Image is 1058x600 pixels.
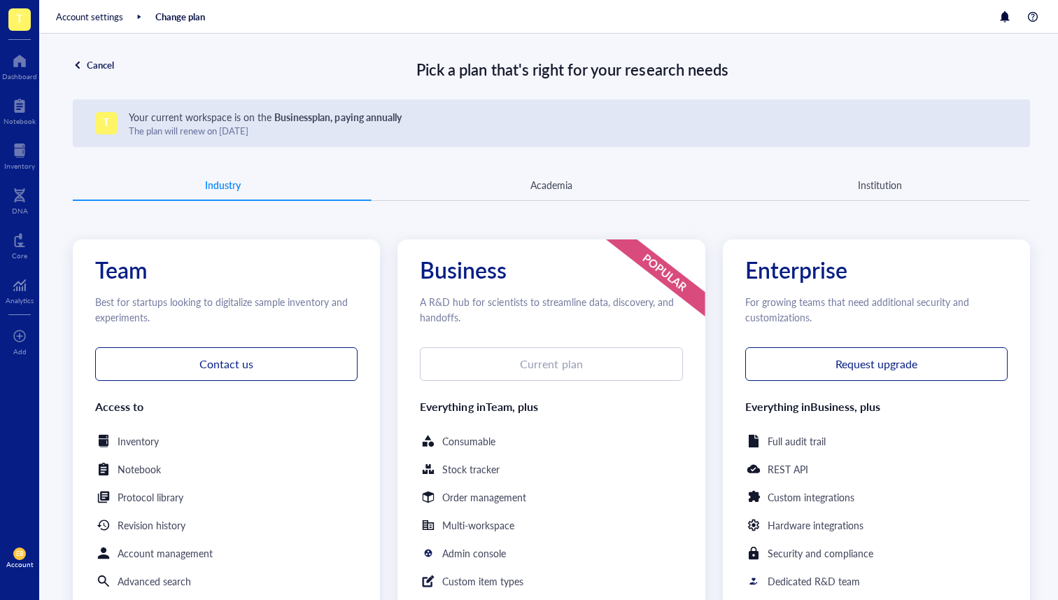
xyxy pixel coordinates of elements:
[3,117,36,125] div: Notebook
[155,11,205,23] div: Change plan
[768,545,873,561] div: Security and compliance
[118,573,191,589] div: Advanced search
[4,139,35,170] a: Inventory
[199,358,253,370] span: Contact us
[6,296,34,305] div: Analytics
[12,251,27,260] div: Core
[12,207,28,215] div: DNA
[745,294,1008,325] div: For growing teams that need additional security and customizations.
[118,433,159,449] div: Inventory
[73,59,115,71] a: Cancel
[420,294,682,325] div: A R&D hub for scientists to streamline data, discovery, and handoffs.
[56,11,123,23] a: Account settings
[442,461,500,477] div: Stock tracker
[3,95,36,125] a: Notebook
[95,398,358,416] div: Access to
[4,162,35,170] div: Inventory
[205,177,241,193] div: Industry
[745,398,1008,416] div: Everything in , plus
[835,358,917,370] span: Request upgrade
[442,545,506,561] div: Admin console
[486,398,512,414] b: Team
[768,517,863,533] div: Hardware integrations
[87,59,114,71] div: Cancel
[768,489,854,505] div: Custom integrations
[129,125,402,137] div: The plan will renew on [DATE]
[2,72,37,81] div: Dashboard
[858,177,902,193] div: Institution
[95,262,358,277] div: Team
[118,545,213,561] div: Account management
[768,461,808,477] div: REST API
[606,239,705,316] img: Popular banner
[745,262,1008,277] div: Enterprise
[745,347,1008,381] button: Request upgrade
[420,262,682,277] div: Business
[2,50,37,81] a: Dashboard
[442,433,495,449] div: Consumable
[6,560,34,568] div: Account
[442,517,514,533] div: Multi-workspace
[442,489,526,505] div: Order management
[420,398,682,416] div: Everything in , plus
[118,517,185,533] div: Revision history
[118,461,161,477] div: Notebook
[95,347,358,381] button: Contact us
[810,398,854,414] b: Business
[6,274,34,305] a: Analytics
[16,550,23,557] span: EB
[129,109,402,125] div: Your current workspace is on the
[768,433,826,449] div: Full audit trail
[12,184,28,215] a: DNA
[16,9,23,27] span: T
[103,113,110,130] span: T
[530,177,572,193] div: Academia
[12,229,27,260] a: Core
[13,347,27,356] div: Add
[118,489,183,505] div: Protocol library
[442,573,523,589] div: Custom item types
[274,110,401,124] b: Business plan, paying annually
[768,573,860,589] div: Dedicated R&D team
[95,294,358,325] div: Best for startups looking to digitalize sample inventory and experiments.
[115,56,1030,83] div: Pick a plan that's right for your research needs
